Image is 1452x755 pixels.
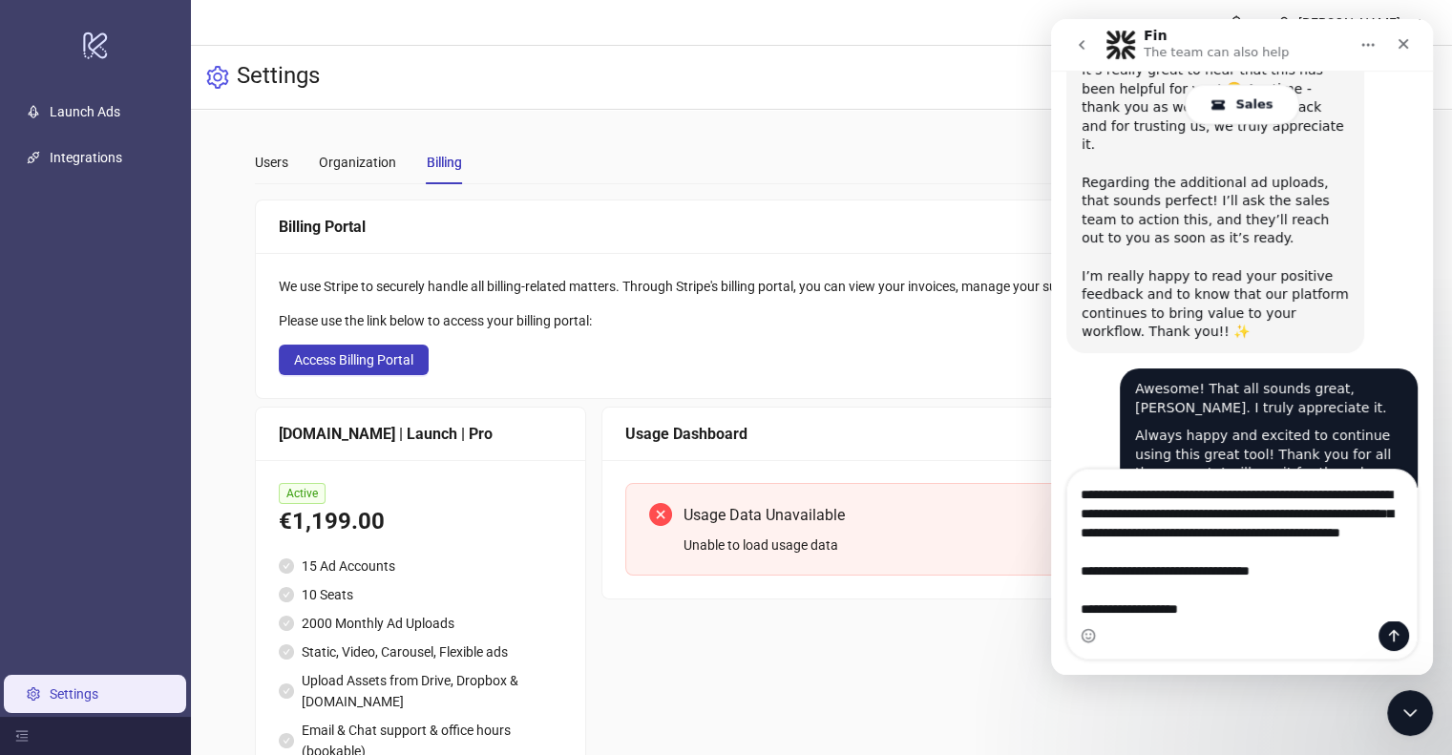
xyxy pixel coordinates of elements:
li: 15 Ad Accounts [279,556,562,577]
li: 2000 Monthly Ad Uploads [279,613,562,634]
span: bell [1230,15,1243,29]
textarea: Message… [16,451,366,601]
div: Users [255,152,288,173]
span: check-circle [279,587,294,602]
span: check-circle [279,644,294,660]
div: Awesome! That all sounds great, [PERSON_NAME]. I truly appreciate it.Always happy and excited to ... [69,349,367,513]
div: I’m really happy to read your positive feedback and to know that our platform continues to bring ... [31,248,298,323]
div: We use Stripe to securely handle all billing-related matters. Through Stripe's billing portal, yo... [279,276,1240,297]
span: user [1277,16,1291,30]
div: €1,199.00 [279,504,562,540]
div: Billing Portal [279,215,1240,239]
div: [DOMAIN_NAME] | Launch | Pro [279,422,562,446]
div: Usage Dashboard [625,422,1240,446]
span: check-circle [279,616,294,631]
div: Usage Data Unavailable [684,503,1216,527]
iframe: Intercom live chat [1051,19,1433,675]
div: Please use the link below to access your billing portal: [279,310,1240,331]
li: Static, Video, Carousel, Flexible ads [279,641,562,662]
div: Billing [427,152,462,173]
div: Awesome! That all sounds great, [PERSON_NAME]. I truly appreciate it. [84,361,351,398]
span: Access Billing Portal [294,352,413,367]
span: menu-fold [15,729,29,743]
a: Settings [50,686,98,702]
li: Upload Assets from Drive, Dropbox & [DOMAIN_NAME] [279,670,562,712]
div: Regarding the additional ad uploads, that sounds perfect! I’ll ask the sales team to action this,... [31,155,298,248]
span: Active [279,483,326,504]
div: Always happy and excited to continue using this great tool! Thank you for all the support. I will... [84,408,351,501]
a: Integrations [50,150,122,165]
span: setting [206,66,229,89]
a: Launch Ads [50,104,120,119]
span: close-circle [649,503,672,526]
button: Emoji picker [30,609,45,624]
iframe: Intercom live chat [1387,690,1433,736]
span: check-circle [279,558,294,574]
span: down [1408,16,1421,30]
button: Access Billing Portal [279,345,429,375]
div: Isabella says… [15,349,367,528]
div: Unable to load usage data [684,535,1216,556]
li: 10 Seats [279,584,562,605]
span: check-circle [279,733,294,748]
div: Organization [319,152,396,173]
span: check-circle [279,683,294,699]
button: Send a message… [327,601,358,632]
div: [PERSON_NAME] [1291,12,1408,33]
h3: Settings [237,61,320,94]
